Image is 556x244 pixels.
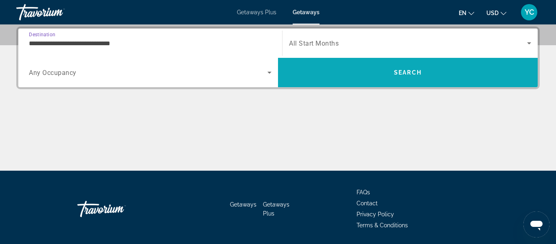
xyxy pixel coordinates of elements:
[16,2,98,23] a: Travorium
[357,200,378,207] a: Contact
[29,31,55,37] span: Destination
[459,7,474,19] button: Change language
[523,211,549,237] iframe: Button to launch messaging window
[18,29,538,87] div: Search widget
[278,58,538,87] button: Search
[357,222,408,229] a: Terms & Conditions
[394,69,422,76] span: Search
[29,39,271,48] input: Select destination
[486,7,506,19] button: Change currency
[263,201,289,217] a: Getaways Plus
[357,211,394,218] a: Privacy Policy
[77,197,159,221] a: Go Home
[459,10,466,16] span: en
[519,4,540,21] button: User Menu
[293,9,320,15] a: Getaways
[237,9,276,15] a: Getaways Plus
[486,10,499,16] span: USD
[29,69,77,77] span: Any Occupancy
[357,189,370,196] a: FAQs
[525,8,534,16] span: YC
[230,201,256,208] a: Getaways
[289,40,339,47] span: All Start Months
